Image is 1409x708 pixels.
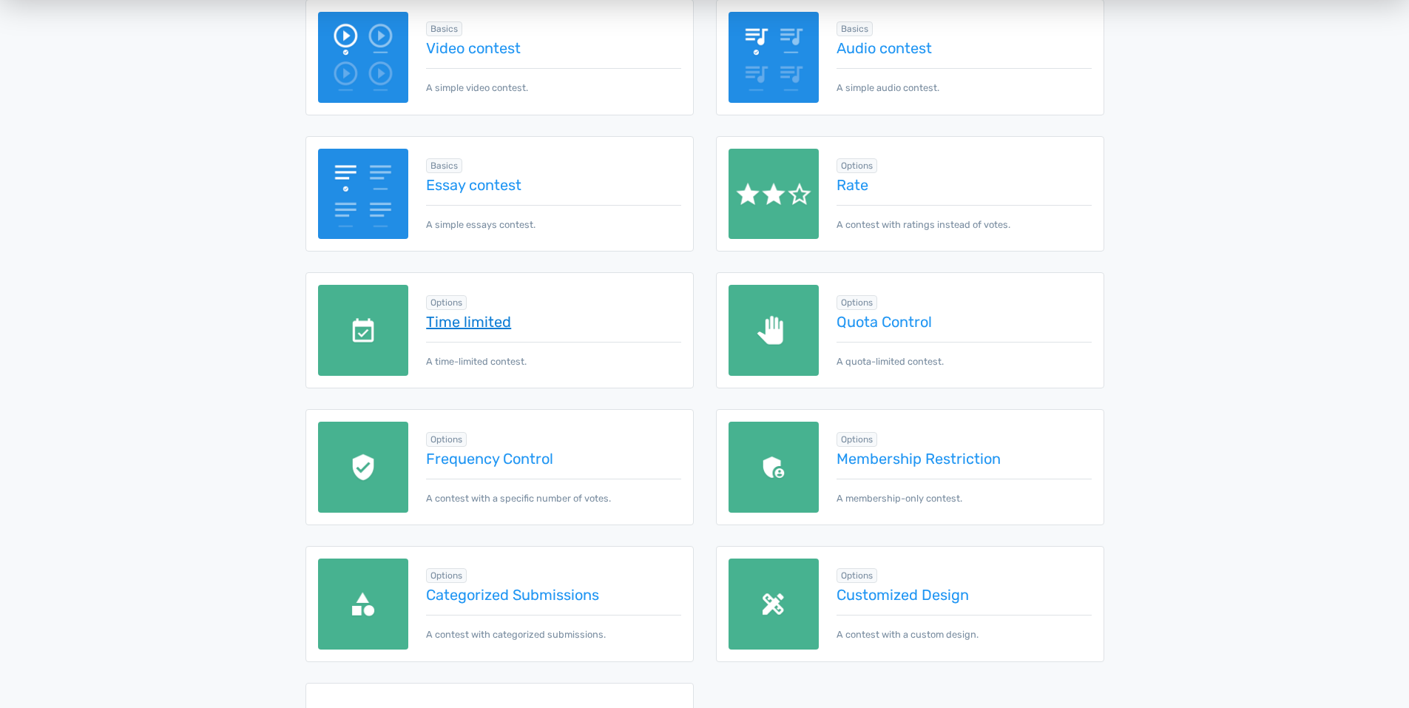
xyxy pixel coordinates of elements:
a: Audio contest [837,40,1091,56]
img: video-poll.png.webp [318,12,409,103]
span: Browse all in Options [426,432,467,447]
img: quota-limited.png.webp [729,285,820,376]
p: A simple video contest. [426,68,680,95]
a: Essay contest [426,177,680,193]
a: Submissions [704,30,1044,73]
p: A membership-only contest. [837,479,1091,505]
p: By: [PERSON_NAME] | 1 Vote | 1 View [390,160,575,170]
p: A simple audio contest. [837,68,1091,95]
img: recaptcha.png.webp [318,422,409,513]
p: A contest with ratings instead of votes. [837,205,1091,232]
a: Quota Control [837,314,1091,330]
span: Sort by [388,93,427,107]
img: members-only.png.webp [729,422,820,513]
a: Submission #107 By: [PERSON_NAME] | 0 Votes | 0 Views [822,128,1033,194]
a: Video contest [426,40,680,56]
p: A contest with a custom design. [837,615,1091,641]
a: Membership Restriction [837,451,1091,467]
a: Rate [837,177,1091,193]
p: By: [PERSON_NAME] | 0 Votes | 1 View [612,160,797,181]
span: Browse all in Options [837,432,877,447]
span: Browse all in Basics [837,21,873,36]
a: Categorized Submissions [426,587,680,603]
span: Browse all in Basics [426,158,462,173]
a: Submission #109 By: [PERSON_NAME] | 0 Votes | 1 View [599,128,810,194]
span: Browse all in Options [837,158,877,173]
p: A contest with categorized submissions. [426,615,680,641]
a: Participate [365,30,705,73]
span: Browse all in Basics [426,21,462,36]
a: Time limited [426,314,680,330]
p: A time-limited contest. [426,342,680,368]
span: Browse all in Options [837,568,877,583]
span: Browse all in Options [426,568,467,583]
span: Browse all in Options [837,295,877,310]
a: Submission #111 By: [PERSON_NAME] | 1 Vote | 1 View [377,128,588,183]
p: By: [PERSON_NAME] | 0 Votes | 0 Views [834,160,1020,181]
img: rate.png.webp [729,149,820,240]
h3: Submission #111 [390,141,575,160]
a: Frequency Control [426,451,680,467]
p: A simple essays contest. [426,205,680,232]
p: A quota-limited contest. [837,342,1091,368]
p: A contest with a specific number of votes. [426,479,680,505]
h3: Submission #109 [612,141,797,160]
img: essay-contest.png.webp [318,149,409,240]
a: Customized Design [837,587,1091,603]
img: custom-design.png.webp [729,559,820,650]
img: categories.png.webp [318,559,409,650]
img: date-limited.png.webp [318,285,409,376]
img: audio-poll.png.webp [729,12,820,103]
span: Browse all in Options [426,295,467,310]
h3: Submission #107 [834,141,1020,160]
